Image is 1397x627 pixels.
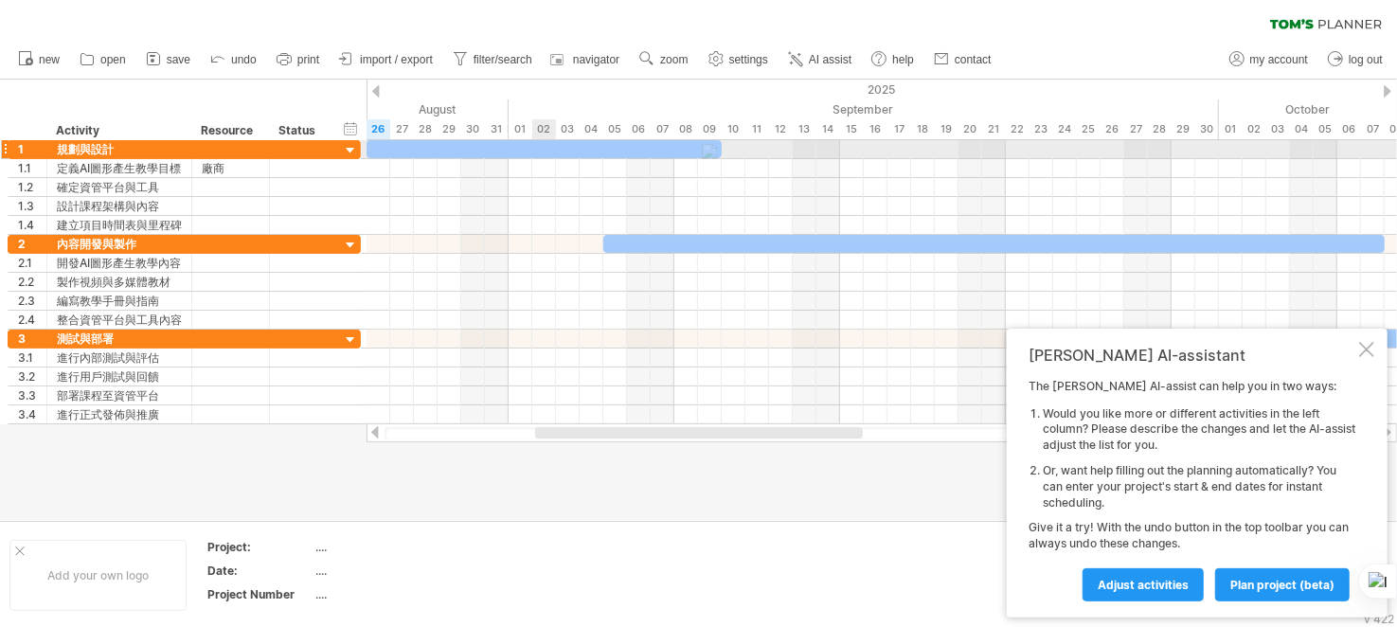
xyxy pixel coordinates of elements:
div: Monday, 22 September 2025 [1006,119,1030,139]
span: undo [231,53,257,66]
div: 2.1 [18,254,46,272]
div: 編寫教學手冊與指南 [57,292,182,310]
div: Friday, 12 September 2025 [769,119,793,139]
span: filter/search [474,53,532,66]
div: Saturday, 20 September 2025 [958,119,982,139]
a: contact [929,47,997,72]
div: Status [278,121,320,140]
div: 規劃與設計 [57,140,182,158]
div: 測試與部署 [57,330,182,348]
div: Thursday, 28 August 2025 [414,119,438,139]
span: navigator [573,53,619,66]
div: 廠商 [202,159,260,177]
div: Tuesday, 16 September 2025 [864,119,887,139]
div: Saturday, 6 September 2025 [627,119,651,139]
div: Monday, 29 September 2025 [1172,119,1195,139]
div: 進行正式發佈與推廣 [57,405,182,423]
div: 3.1 [18,349,46,367]
span: settings [729,53,768,66]
span: contact [955,53,992,66]
div: Saturday, 4 October 2025 [1290,119,1314,139]
div: Wednesday, 10 September 2025 [722,119,745,139]
div: Wednesday, 17 September 2025 [887,119,911,139]
a: settings [704,47,774,72]
div: 1.4 [18,216,46,234]
a: plan project (beta) [1215,568,1350,601]
a: AI assist [783,47,857,72]
div: Tuesday, 2 September 2025 [532,119,556,139]
div: Tuesday, 26 August 2025 [367,119,390,139]
a: print [272,47,325,72]
div: 進行用戶測試與回饋 [57,367,182,385]
a: help [867,47,920,72]
div: Project Number [207,586,312,602]
div: September 2025 [509,99,1219,119]
span: my account [1250,53,1308,66]
a: undo [206,47,262,72]
div: 3.2 [18,367,46,385]
a: save [141,47,196,72]
div: 製作視頻與多媒體教材 [57,273,182,291]
div: 3.4 [18,405,46,423]
span: save [167,53,190,66]
li: Would you like more or different activities in the left column? Please describe the changes and l... [1043,406,1355,454]
div: 內容開發與製作 [57,235,182,253]
div: Sunday, 21 September 2025 [982,119,1006,139]
a: new [13,47,65,72]
div: Sunday, 28 September 2025 [1148,119,1172,139]
li: Or, want help filling out the planning automatically? You can enter your project's start & end da... [1043,463,1355,511]
div: 2.2 [18,273,46,291]
div: Thursday, 2 October 2025 [1243,119,1266,139]
a: Adjust activities [1083,568,1204,601]
div: 開發AI圖形產生教學內容 [57,254,182,272]
div: Thursday, 25 September 2025 [1077,119,1101,139]
div: Monday, 8 September 2025 [674,119,698,139]
span: AI assist [809,53,851,66]
div: Monday, 15 September 2025 [840,119,864,139]
div: 部署課程至資管平台 [57,386,182,404]
div: 3.3 [18,386,46,404]
div: 3 [18,330,46,348]
div: Tuesday, 23 September 2025 [1030,119,1053,139]
a: log out [1323,47,1388,72]
span: Adjust activities [1098,578,1189,592]
a: navigator [547,47,625,72]
div: Activity [56,121,181,140]
span: help [892,53,914,66]
div: 進行內部測試與評估 [57,349,182,367]
div: Sunday, 14 September 2025 [816,119,840,139]
a: import / export [334,47,439,72]
div: Monday, 1 September 2025 [509,119,532,139]
div: 設計課程架構與內容 [57,197,182,215]
div: 建立項目時間表與里程碑 [57,216,182,234]
span: plan project (beta) [1230,578,1334,592]
div: 1.1 [18,159,46,177]
div: Thursday, 18 September 2025 [911,119,935,139]
span: zoom [660,53,688,66]
span: new [39,53,60,66]
div: 1.2 [18,178,46,196]
div: Project: [207,539,312,555]
div: Thursday, 4 September 2025 [580,119,603,139]
div: .... [315,586,475,602]
div: Wednesday, 27 August 2025 [390,119,414,139]
div: 2.3 [18,292,46,310]
div: The [PERSON_NAME] AI-assist can help you in two ways: Give it a try! With the undo button in the ... [1029,379,1355,600]
div: 1 [18,140,46,158]
div: Date: [207,563,312,579]
div: Wednesday, 1 October 2025 [1219,119,1243,139]
div: 2.4 [18,311,46,329]
a: my account [1225,47,1314,72]
span: log out [1349,53,1383,66]
div: Friday, 5 September 2025 [603,119,627,139]
div: .... [315,563,475,579]
div: [PERSON_NAME] AI-assistant [1029,346,1355,365]
a: filter/search [448,47,538,72]
div: Sunday, 7 September 2025 [651,119,674,139]
div: Friday, 29 August 2025 [438,119,461,139]
div: Saturday, 27 September 2025 [1124,119,1148,139]
div: 2 [18,235,46,253]
div: 1.3 [18,197,46,215]
div: Wednesday, 3 September 2025 [556,119,580,139]
div: Tuesday, 9 September 2025 [698,119,722,139]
